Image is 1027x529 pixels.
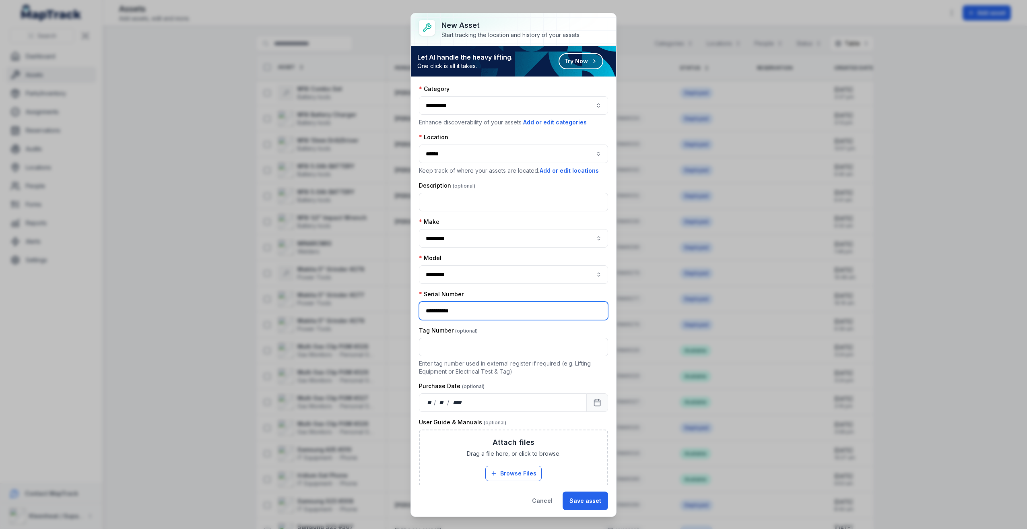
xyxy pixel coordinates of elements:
label: Location [419,133,448,141]
span: Drag a file here, or click to browse. [467,450,561,458]
button: Cancel [525,492,559,510]
h3: New asset [441,20,581,31]
label: Category [419,85,450,93]
input: asset-add:cf[8d30bdcc-ee20-45c2-b158-112416eb6043]-label [419,229,608,248]
button: Calendar [586,393,608,412]
div: / [447,399,450,407]
label: Model [419,254,441,262]
div: Start tracking the location and history of your assets. [441,31,581,39]
div: month, [437,399,448,407]
span: One click is all it takes. [417,62,513,70]
button: Add or edit categories [523,118,587,127]
label: User Guide & Manuals [419,418,506,426]
label: Description [419,182,475,190]
p: Enter tag number used in external register if required (e.g. Lifting Equipment or Electrical Test... [419,360,608,376]
p: Enhance discoverability of your assets. [419,118,608,127]
label: Tag Number [419,326,478,335]
p: Keep track of where your assets are located. [419,166,608,175]
label: Purchase Date [419,382,485,390]
label: Make [419,218,439,226]
button: Add or edit locations [539,166,599,175]
button: Save asset [563,492,608,510]
button: Try Now [559,53,603,69]
strong: Let AI handle the heavy lifting. [417,52,513,62]
div: year, [450,399,465,407]
button: Browse Files [485,466,542,481]
input: asset-add:cf[5827e389-34f9-4b46-9346-a02c2bfa3a05]-label [419,265,608,284]
label: Serial Number [419,290,464,298]
div: day, [426,399,434,407]
h3: Attach files [493,437,534,448]
div: / [434,399,437,407]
